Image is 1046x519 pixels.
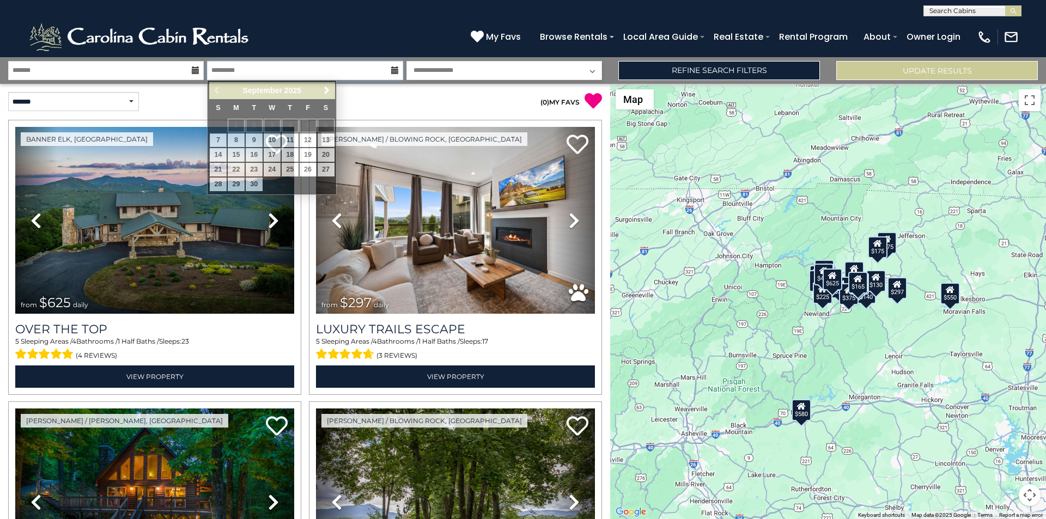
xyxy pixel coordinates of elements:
a: Open this area in Google Maps (opens a new window) [613,505,649,519]
span: $625 [39,295,71,310]
button: Toggle fullscreen view [1019,89,1041,111]
a: 18 [282,148,299,162]
span: Thursday [288,104,292,112]
span: daily [73,301,88,309]
a: 14 [210,148,227,162]
span: My Favs [486,30,521,44]
div: $297 [887,277,907,299]
div: $230 [809,270,829,291]
a: Banner Elk, [GEOGRAPHIC_DATA] [21,132,153,146]
span: 5 [15,337,19,345]
a: 28 [210,178,227,191]
a: Owner Login [901,27,966,46]
a: Terms (opens in new tab) [977,512,993,518]
span: 17 [482,337,488,345]
a: 21 [210,163,227,176]
span: 0 [543,98,547,106]
a: 20 [318,148,335,162]
a: 22 [228,163,245,176]
div: $375 [839,283,859,304]
span: $297 [340,295,372,310]
div: $425 [814,263,834,285]
a: View Property [316,365,595,388]
img: phone-regular-white.png [977,29,992,45]
div: $580 [792,399,811,420]
a: Local Area Guide [618,27,703,46]
a: 27 [318,163,335,176]
span: 4 [72,337,76,345]
a: Luxury Trails Escape [316,322,595,337]
span: 1 Half Baths / [118,337,159,345]
a: Rental Program [774,27,853,46]
a: [PERSON_NAME] / [PERSON_NAME], [GEOGRAPHIC_DATA] [21,414,228,428]
a: About [858,27,896,46]
span: Monday [233,104,239,112]
a: 19 [300,148,317,162]
span: Next [323,86,331,95]
div: Sleeping Areas / Bathrooms / Sleeps: [15,337,294,363]
a: Over The Top [15,322,294,337]
a: 16 [246,148,263,162]
button: Map camera controls [1019,484,1041,506]
div: $175 [868,236,887,258]
a: Add to favorites [266,415,288,438]
a: 23 [246,163,263,176]
a: View Property [15,365,294,388]
span: Wednesday [269,104,275,112]
a: [PERSON_NAME] / Blowing Rock, [GEOGRAPHIC_DATA] [321,132,527,146]
span: Tuesday [252,104,257,112]
span: (3 reviews) [376,349,417,363]
span: 2025 [284,86,301,95]
a: 15 [228,148,245,162]
a: 26 [300,163,317,176]
div: $125 [814,259,834,281]
a: Real Estate [708,27,769,46]
div: $550 [940,282,960,304]
span: daily [374,301,389,309]
a: Add to favorites [567,133,588,157]
img: thumbnail_168695581.jpeg [316,127,595,314]
a: (0)MY FAVS [540,98,580,106]
a: 8 [228,133,245,147]
a: [PERSON_NAME] / Blowing Rock, [GEOGRAPHIC_DATA] [321,414,527,428]
span: September [243,86,282,95]
div: $225 [813,282,832,304]
a: 9 [246,133,263,147]
a: 17 [264,148,281,162]
div: $130 [866,270,886,292]
span: 5 [316,337,320,345]
img: mail-regular-white.png [1004,29,1019,45]
div: $480 [849,272,869,294]
div: $165 [848,271,868,293]
span: ( ) [540,98,549,106]
a: 11 [282,133,299,147]
span: (4 reviews) [76,349,117,363]
button: Change map style [616,89,654,109]
span: Map data ©2025 Google [911,512,971,518]
a: 30 [246,178,263,191]
a: 7 [210,133,227,147]
a: Next [320,84,333,97]
span: 1 Half Baths / [418,337,460,345]
span: from [21,301,37,309]
button: Update Results [836,61,1038,80]
span: Map [623,94,643,105]
a: My Favs [471,30,524,44]
img: Google [613,505,649,519]
a: 25 [282,163,299,176]
a: 12 [300,133,317,147]
img: thumbnail_167153549.jpeg [15,127,294,314]
button: Keyboard shortcuts [858,511,905,519]
div: $349 [844,261,864,283]
a: 24 [264,163,281,176]
a: 10 [264,133,281,147]
div: $175 [877,231,897,253]
a: 29 [228,178,245,191]
span: Saturday [324,104,328,112]
a: Browse Rentals [534,27,613,46]
div: Sleeping Areas / Bathrooms / Sleeps: [316,337,595,363]
span: 4 [373,337,377,345]
a: Report a map error [999,512,1043,518]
